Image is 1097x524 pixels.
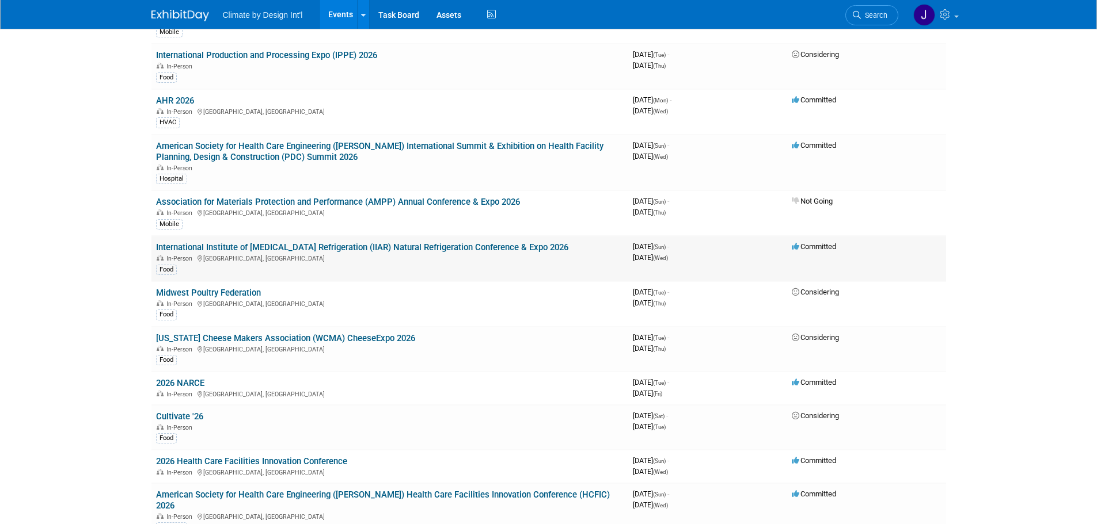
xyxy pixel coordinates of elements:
[633,333,669,342] span: [DATE]
[157,108,164,114] img: In-Person Event
[633,141,669,150] span: [DATE]
[653,63,666,69] span: (Thu)
[166,255,196,262] span: In-Person
[156,242,568,253] a: International Institute of [MEDICAL_DATA] Refrigeration (IIAR) Natural Refrigeration Conference &...
[633,500,668,509] span: [DATE]
[653,391,662,397] span: (Fri)
[166,108,196,116] span: In-Person
[157,63,164,68] img: In-Person Event
[792,197,833,205] span: Not Going
[156,389,624,398] div: [GEOGRAPHIC_DATA], [GEOGRAPHIC_DATA]
[156,253,624,262] div: [GEOGRAPHIC_DATA], [GEOGRAPHIC_DATA]
[157,165,164,170] img: In-Person Event
[166,346,196,353] span: In-Person
[666,411,668,420] span: -
[792,95,836,104] span: Committed
[156,117,180,128] div: HVAC
[157,424,164,430] img: In-Person Event
[792,333,839,342] span: Considering
[166,513,196,521] span: In-Person
[156,489,610,511] a: American Society for Health Care Engineering ([PERSON_NAME]) Health Care Facilities Innovation Co...
[156,333,415,343] a: [US_STATE] Cheese Makers Association (WCMA) CheeseExpo 2026
[156,197,520,207] a: Association for Materials Protection and Performance (AMPP) Annual Conference & Expo 2026
[861,11,887,20] span: Search
[653,335,666,341] span: (Tue)
[653,198,666,205] span: (Sun)
[653,469,668,475] span: (Wed)
[633,242,669,251] span: [DATE]
[653,209,666,216] span: (Thu)
[792,489,836,498] span: Committed
[157,391,164,396] img: In-Person Event
[633,61,666,70] span: [DATE]
[633,152,668,160] span: [DATE]
[156,265,177,275] div: Food
[633,378,669,387] span: [DATE]
[157,209,164,215] img: In-Person Event
[667,333,669,342] span: -
[157,513,164,519] img: In-Person Event
[792,456,836,465] span: Committed
[166,391,196,398] span: In-Person
[156,27,183,37] div: Mobile
[156,344,624,353] div: [GEOGRAPHIC_DATA], [GEOGRAPHIC_DATA]
[633,253,668,262] span: [DATE]
[653,97,668,104] span: (Mon)
[792,141,836,150] span: Committed
[633,208,666,216] span: [DATE]
[156,174,187,184] div: Hospital
[653,289,666,296] span: (Tue)
[792,411,839,420] span: Considering
[653,424,666,430] span: (Tue)
[633,50,669,59] span: [DATE]
[157,300,164,306] img: In-Person Event
[653,491,666,498] span: (Sun)
[792,50,839,59] span: Considering
[633,411,668,420] span: [DATE]
[653,52,666,58] span: (Tue)
[156,433,177,443] div: Food
[667,141,669,150] span: -
[156,50,377,60] a: International Production and Processing Expo (IPPE) 2026
[156,467,624,476] div: [GEOGRAPHIC_DATA], [GEOGRAPHIC_DATA]
[633,299,666,307] span: [DATE]
[653,413,665,419] span: (Sat)
[156,219,183,230] div: Mobile
[633,106,668,115] span: [DATE]
[653,502,668,508] span: (Wed)
[156,456,347,466] a: 2026 Health Care Facilities Innovation Conference
[667,489,669,498] span: -
[667,50,669,59] span: -
[792,288,839,296] span: Considering
[151,10,209,21] img: ExhibitDay
[653,244,666,250] span: (Sun)
[653,154,668,160] span: (Wed)
[156,355,177,365] div: Food
[166,209,196,217] span: In-Person
[670,95,671,104] span: -
[653,255,668,261] span: (Wed)
[156,288,261,298] a: Midwest Poultry Federation
[653,458,666,464] span: (Sun)
[157,255,164,261] img: In-Person Event
[845,5,898,25] a: Search
[653,300,666,307] span: (Thu)
[156,208,624,217] div: [GEOGRAPHIC_DATA], [GEOGRAPHIC_DATA]
[166,469,196,476] span: In-Person
[223,10,303,20] span: Climate by Design Int'l
[156,72,177,83] div: Food
[156,141,603,162] a: American Society for Health Care Engineering ([PERSON_NAME]) International Summit & Exhibition on...
[166,300,196,308] span: In-Person
[166,165,196,172] span: In-Person
[166,424,196,431] span: In-Person
[633,467,668,476] span: [DATE]
[156,411,203,422] a: Cultivate '26
[156,95,194,106] a: AHR 2026
[667,456,669,465] span: -
[633,422,666,431] span: [DATE]
[653,143,666,149] span: (Sun)
[667,242,669,251] span: -
[156,511,624,521] div: [GEOGRAPHIC_DATA], [GEOGRAPHIC_DATA]
[633,456,669,465] span: [DATE]
[633,288,669,296] span: [DATE]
